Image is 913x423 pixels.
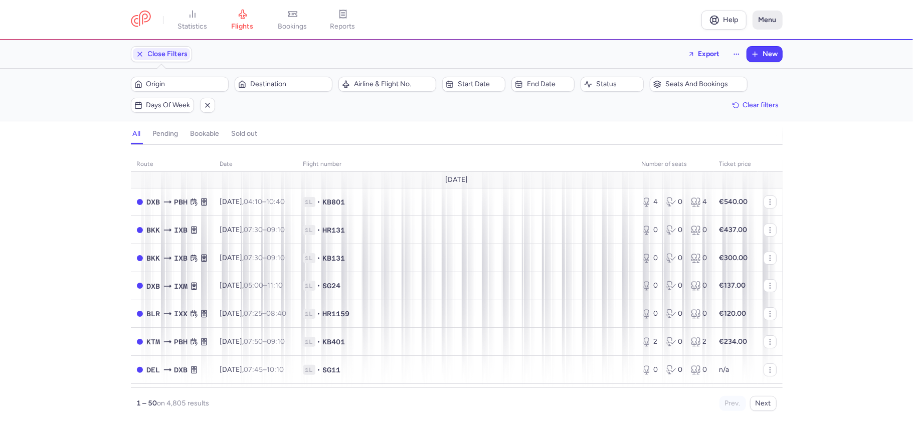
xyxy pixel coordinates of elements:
div: 0 [691,253,707,263]
div: 0 [666,281,683,291]
span: statistics [177,22,207,31]
div: 0 [666,225,683,235]
time: 07:30 [244,254,263,262]
strong: €300.00 [719,254,748,262]
span: Status [596,80,640,88]
span: 1L [303,253,315,263]
time: 10:10 [267,365,284,374]
time: 09:10 [267,254,285,262]
span: HR1159 [323,309,350,319]
span: SG11 [323,365,341,375]
span: BLR [147,308,160,319]
th: date [214,157,297,172]
span: New [763,50,778,58]
button: Status [581,77,644,92]
span: DXB [174,364,188,375]
div: 0 [691,309,707,319]
span: Start date [458,80,502,88]
span: • [317,365,321,375]
strong: €437.00 [719,226,748,234]
button: New [747,47,782,62]
span: IXM [174,281,188,292]
time: 07:45 [244,365,263,374]
span: flights [232,22,254,31]
span: • [317,281,321,291]
button: Days of week [131,98,194,113]
span: Close Filters [148,50,188,58]
span: End date [527,80,571,88]
a: flights [218,9,268,31]
span: Destination [250,80,329,88]
span: Seats and bookings [665,80,744,88]
span: [DATE], [220,309,287,318]
span: 1L [303,365,315,375]
th: number of seats [636,157,713,172]
span: BKK [147,253,160,264]
span: [DATE], [220,337,285,346]
span: 1L [303,197,315,207]
span: – [244,254,285,262]
span: IXX [174,308,188,319]
span: – [244,309,287,318]
div: 0 [642,309,658,319]
div: 0 [691,281,707,291]
div: 0 [666,197,683,207]
span: • [317,197,321,207]
span: on 4,805 results [157,399,210,407]
span: – [244,281,283,290]
span: Airline & Flight No. [354,80,433,88]
strong: €137.00 [719,281,746,290]
div: 2 [642,337,658,347]
span: Origin [146,80,225,88]
span: – [244,365,284,374]
button: Prev. [719,396,746,411]
a: bookings [268,9,318,31]
span: bookings [278,22,307,31]
h4: pending [153,129,178,138]
span: SG24 [323,281,341,291]
span: reports [330,22,355,31]
time: 09:10 [267,337,285,346]
span: • [317,337,321,347]
span: [DATE], [220,197,285,206]
time: 04:10 [244,197,263,206]
th: Flight number [297,157,636,172]
time: 05:00 [244,281,264,290]
span: n/a [719,365,729,374]
time: 09:10 [267,226,285,234]
span: KTM [147,336,160,347]
strong: €540.00 [719,197,748,206]
h4: bookable [191,129,220,138]
th: route [131,157,214,172]
div: 2 [691,337,707,347]
div: 0 [666,337,683,347]
span: IXB [174,225,188,236]
span: Clear filters [743,101,779,109]
div: 4 [691,197,707,207]
a: Help [701,11,747,30]
span: – [244,226,285,234]
a: statistics [167,9,218,31]
div: 0 [642,253,658,263]
button: Destination [235,77,332,92]
button: Airline & Flight No. [338,77,436,92]
div: 4 [642,197,658,207]
span: [DATE], [220,281,283,290]
span: 1L [303,337,315,347]
span: [DATE], [220,365,284,374]
span: [DATE] [445,176,468,184]
time: 07:25 [244,309,263,318]
span: BKK [147,225,160,236]
button: Origin [131,77,229,92]
a: CitizenPlane red outlined logo [131,11,151,29]
th: Ticket price [713,157,758,172]
a: reports [318,9,368,31]
span: – [244,197,285,206]
time: 08:40 [267,309,287,318]
time: 07:50 [244,337,263,346]
button: Close Filters [131,47,192,62]
span: KB401 [323,337,345,347]
span: HR131 [323,225,345,235]
span: PBH [174,196,188,207]
span: – [244,337,285,346]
